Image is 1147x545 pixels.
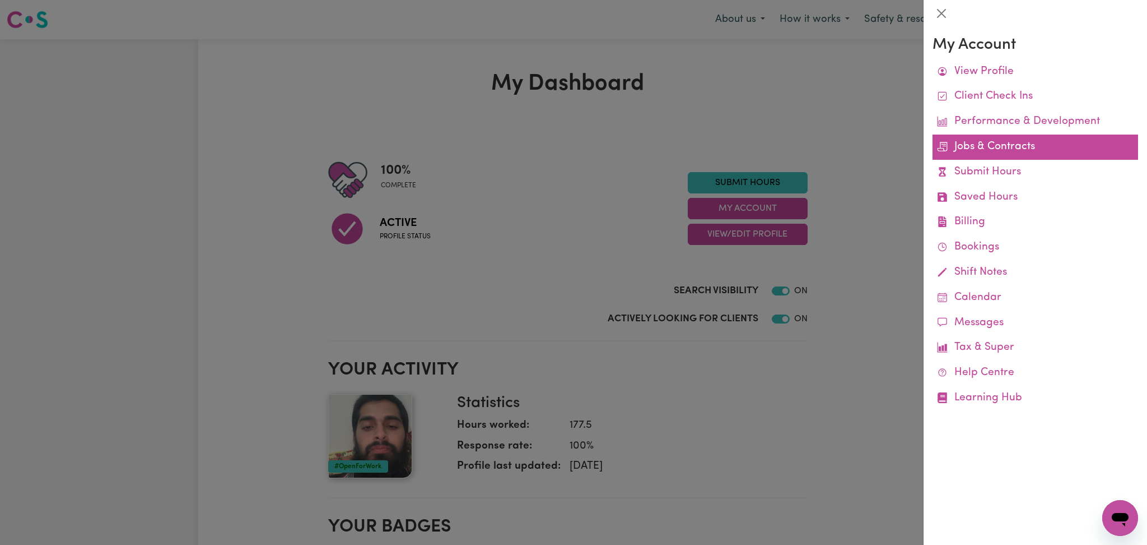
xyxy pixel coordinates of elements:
[932,4,950,22] button: Close
[932,59,1138,85] a: View Profile
[932,135,1138,160] a: Jobs & Contracts
[1102,500,1138,536] iframe: Button to launch messaging window
[932,335,1138,361] a: Tax & Super
[932,185,1138,210] a: Saved Hours
[932,285,1138,311] a: Calendar
[932,235,1138,260] a: Bookings
[932,210,1138,235] a: Billing
[932,361,1138,386] a: Help Centre
[932,311,1138,336] a: Messages
[932,386,1138,411] a: Learning Hub
[932,36,1138,55] h3: My Account
[932,260,1138,285] a: Shift Notes
[932,84,1138,109] a: Client Check Ins
[932,160,1138,185] a: Submit Hours
[932,109,1138,135] a: Performance & Development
